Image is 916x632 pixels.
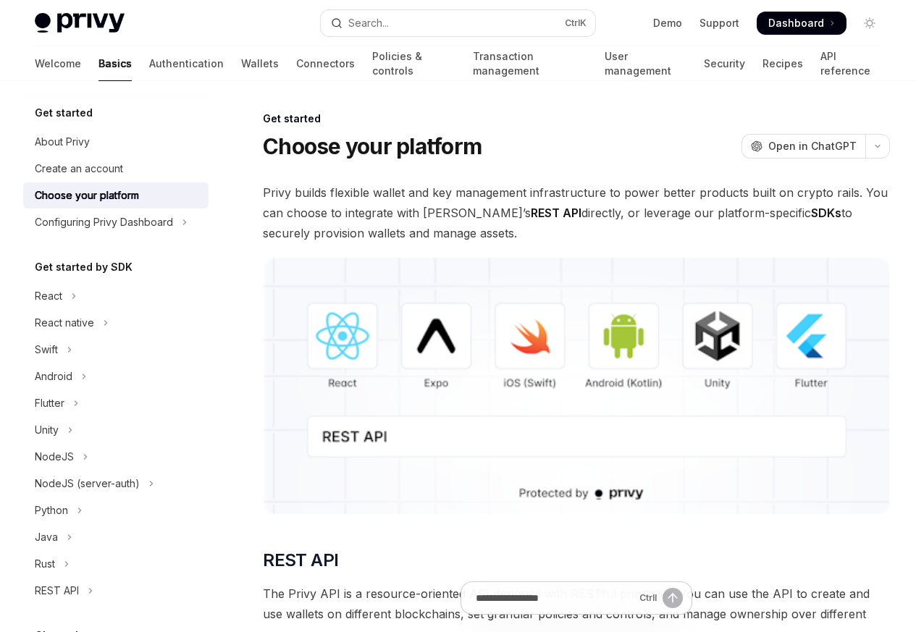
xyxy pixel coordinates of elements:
[23,129,209,155] a: About Privy
[35,160,123,177] div: Create an account
[35,314,94,332] div: React native
[741,134,865,159] button: Open in ChatGPT
[35,582,79,599] div: REST API
[23,417,209,443] button: Toggle Unity section
[35,448,74,465] div: NodeJS
[23,471,209,497] button: Toggle NodeJS (server-auth) section
[23,156,209,182] a: Create an account
[35,368,72,385] div: Android
[858,12,881,35] button: Toggle dark mode
[263,111,890,126] div: Get started
[263,182,890,243] span: Privy builds flexible wallet and key management infrastructure to power better products built on ...
[35,287,62,305] div: React
[768,16,824,30] span: Dashboard
[296,46,355,81] a: Connectors
[321,10,595,36] button: Open search
[35,187,139,204] div: Choose your platform
[35,341,58,358] div: Swift
[35,13,125,33] img: light logo
[605,46,686,81] a: User management
[241,46,279,81] a: Wallets
[757,12,846,35] a: Dashboard
[565,17,587,29] span: Ctrl K
[768,139,857,153] span: Open in ChatGPT
[149,46,224,81] a: Authentication
[23,524,209,550] button: Toggle Java section
[35,475,140,492] div: NodeJS (server-auth)
[704,46,745,81] a: Security
[35,421,59,439] div: Unity
[653,16,682,30] a: Demo
[35,555,55,573] div: Rust
[35,502,68,519] div: Python
[348,14,389,32] div: Search...
[699,16,739,30] a: Support
[23,497,209,523] button: Toggle Python section
[35,528,58,546] div: Java
[811,206,841,220] strong: SDKs
[23,182,209,208] a: Choose your platform
[476,582,634,614] input: Ask a question...
[23,209,209,235] button: Toggle Configuring Privy Dashboard section
[263,133,482,159] h1: Choose your platform
[98,46,132,81] a: Basics
[35,133,90,151] div: About Privy
[23,310,209,336] button: Toggle React native section
[263,549,338,572] span: REST API
[263,258,890,514] img: images/Platform2.png
[23,578,209,604] button: Toggle REST API section
[23,551,209,577] button: Toggle Rust section
[35,214,173,231] div: Configuring Privy Dashboard
[531,206,581,220] strong: REST API
[35,46,81,81] a: Welcome
[372,46,455,81] a: Policies & controls
[35,258,133,276] h5: Get started by SDK
[663,588,683,608] button: Send message
[762,46,803,81] a: Recipes
[473,46,588,81] a: Transaction management
[23,337,209,363] button: Toggle Swift section
[23,390,209,416] button: Toggle Flutter section
[35,104,93,122] h5: Get started
[35,395,64,412] div: Flutter
[23,363,209,389] button: Toggle Android section
[820,46,881,81] a: API reference
[23,444,209,470] button: Toggle NodeJS section
[23,283,209,309] button: Toggle React section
